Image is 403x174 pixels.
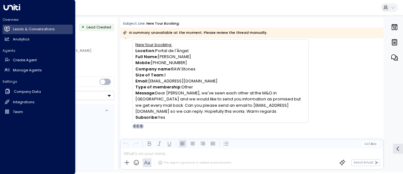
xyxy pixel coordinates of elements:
h2: Company Data [14,89,41,94]
a: Analytics [3,34,73,44]
p: 1 [135,72,305,78]
h2: Overview [3,17,73,22]
h2: Create Agent [13,57,37,63]
a: Integrations [3,97,73,107]
b: Email: [135,78,148,84]
b: Location: [135,48,155,53]
p: Portal de l'Àngel [135,48,305,54]
span: Cc Bcc [364,142,377,146]
b: Size of Team: [135,72,164,78]
a: Create Agent [3,56,73,65]
div: AI summary unavailable at the moment. Please review the thread manually. [123,29,268,36]
h2: Integrations [13,99,35,105]
div: C [135,124,140,129]
p: Yes [135,114,305,120]
div: • [82,23,84,32]
h4: New tour booking: [135,42,305,48]
button: Cc|Bcc [362,141,378,146]
p: [PERSON_NAME] [135,54,305,60]
p: [PHONE_NUMBER] [135,60,305,66]
a: Team [3,107,73,117]
b: Mobile: [135,60,151,65]
div: New tour booking: [146,21,180,26]
div: S [139,124,144,129]
p: RAW Stones [135,66,305,72]
span: Subject Line: [123,21,146,26]
div: The agent signature is added automatically [158,160,231,165]
b: Company name: [135,66,171,72]
p: Other [135,84,305,90]
p: [EMAIL_ADDRESS][DOMAIN_NAME] [135,78,305,84]
h2: Analytics [13,37,30,42]
b: Type of membership: [135,84,181,90]
h2: Agents [3,48,73,53]
a: Manage Agents [3,65,73,75]
h2: Leads & Conversations [13,27,55,32]
b: Subscribe: [135,115,158,120]
span: Lead Created [87,25,111,30]
h2: Manage Agents [13,68,42,73]
div: S [132,124,137,129]
h2: Team [13,109,23,115]
a: Company Data [3,87,73,97]
h2: Settings [3,79,73,84]
b: Message: [135,90,155,96]
span: | [369,142,370,146]
b: Full Name: [135,54,158,59]
button: Undo [122,140,130,147]
a: Leads & Conversations [3,25,73,34]
p: Dear [PERSON_NAME], we've seen each other at the M&O in [GEOGRAPHIC_DATA] and we would like to se... [135,90,305,114]
button: Redo [132,140,140,147]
